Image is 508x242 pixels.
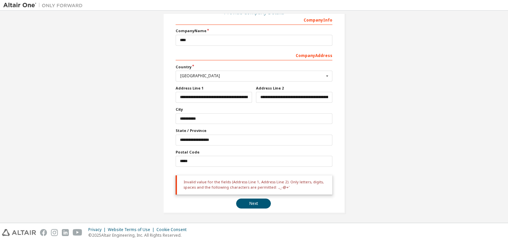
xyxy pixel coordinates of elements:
p: © 2025 Altair Engineering, Inc. All Rights Reserved. [88,232,190,238]
img: linkedin.svg [62,229,69,236]
div: Privacy [88,227,108,232]
label: Address Line 1 [176,86,252,91]
img: Altair One [3,2,86,9]
div: Company Info [176,14,332,25]
label: Country [176,64,332,70]
label: City [176,107,332,112]
img: youtube.svg [73,229,82,236]
div: Company Address [176,50,332,60]
div: Provide Company Details [176,10,332,14]
div: [GEOGRAPHIC_DATA] [180,74,324,78]
div: Cookie Consent [156,227,190,232]
label: Address Line 2 [256,86,332,91]
label: State / Province [176,128,332,133]
img: instagram.svg [51,229,58,236]
img: facebook.svg [40,229,47,236]
img: altair_logo.svg [2,229,36,236]
div: Website Terms of Use [108,227,156,232]
button: Next [236,199,271,209]
div: Invalid value for the fields (Address Line 1, Address Line 2). Only letters, digits, spaces and t... [176,175,332,195]
label: Company Name [176,28,332,33]
label: Postal Code [176,150,332,155]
